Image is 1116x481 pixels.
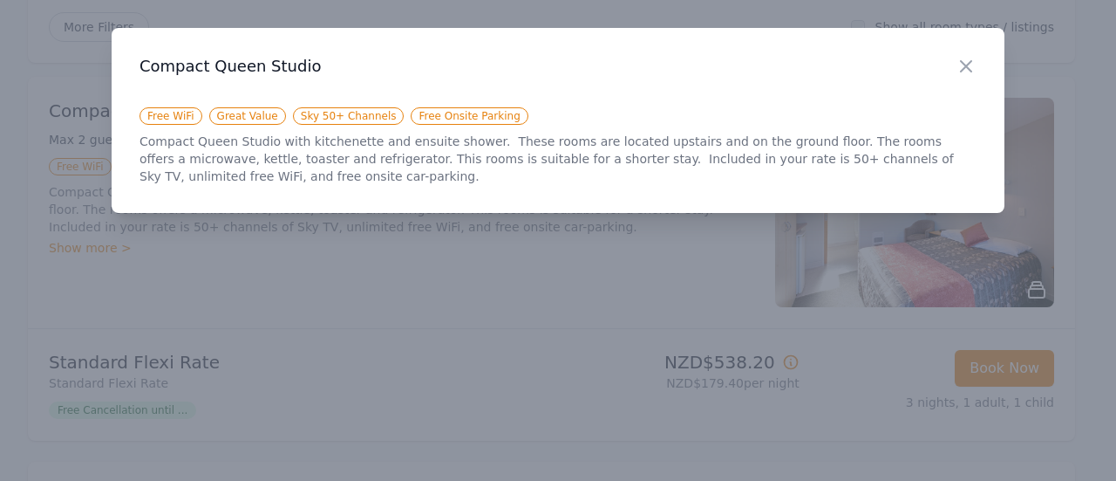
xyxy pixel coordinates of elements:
span: Sky 50+ Channels [293,107,405,125]
span: Great Value [209,107,286,125]
h3: Compact Queen Studio [139,56,976,77]
span: Free Onsite Parking [411,107,527,125]
span: Free WiFi [139,107,202,125]
p: Compact Queen Studio with kitchenette and ensuite shower. These rooms are located upstairs and on... [139,133,976,185]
